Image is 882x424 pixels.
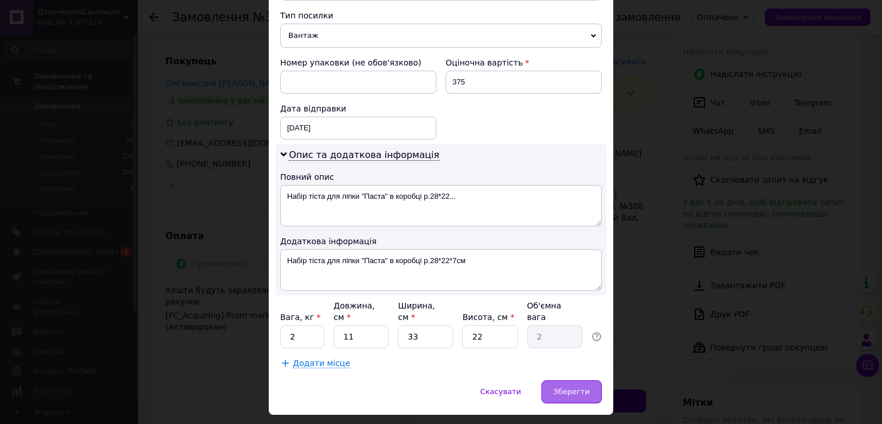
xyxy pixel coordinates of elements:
span: Вантаж [280,24,602,48]
span: Опис та додаткова інформація [289,149,439,161]
label: Ширина, см [398,301,435,322]
div: Додаткова інформація [280,236,602,247]
div: Повний опис [280,171,602,183]
label: Довжина, см [334,301,375,322]
div: Об'ємна вага [527,300,582,323]
textarea: Набір тіста для ліпки "Паста" в коробці р.28*22... [280,185,602,226]
span: Додати місце [293,359,350,368]
textarea: Набір тіста для ліпки "Паста" в коробці р.28*22*7см [280,249,602,291]
span: Скасувати [480,387,521,396]
div: Дата відправки [280,103,436,114]
div: Оціночна вартість [446,57,602,68]
span: Тип посилки [280,11,333,20]
span: Зберегти [554,387,590,396]
label: Висота, см [462,313,514,322]
div: Номер упаковки (не обов'язково) [280,57,436,68]
label: Вага, кг [280,313,320,322]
